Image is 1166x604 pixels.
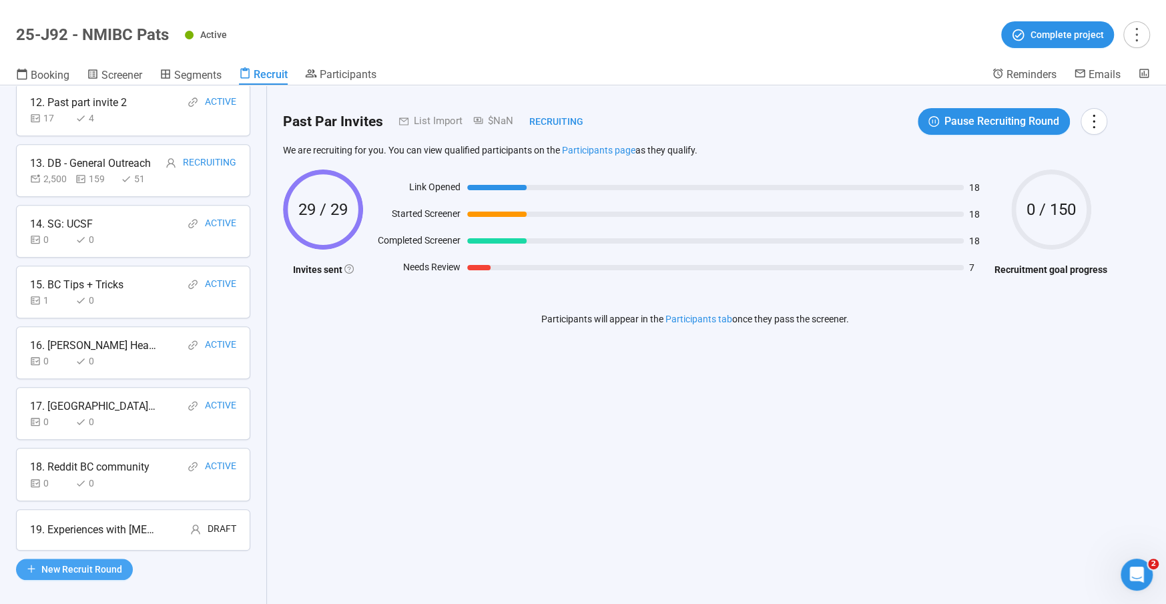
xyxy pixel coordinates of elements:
div: List Import [408,113,463,129]
div: 1 [30,293,70,308]
span: link [188,97,198,107]
button: pause-circlePause Recruiting Round [918,108,1070,135]
div: 0 [75,293,115,308]
div: Active [205,94,236,111]
button: Complete project [1001,21,1114,48]
div: 16. [PERSON_NAME] Health- [30,337,157,354]
a: Screener [87,67,142,85]
span: Pause Recruiting Round [944,113,1059,129]
div: Recruiting [183,155,236,172]
a: Emails [1074,67,1121,83]
a: Segments [160,67,222,85]
span: Active [200,29,227,40]
div: 19. Experiences with [MEDICAL_DATA] [30,521,157,538]
div: 0 [30,476,70,491]
div: Needs Review [370,260,461,280]
a: Participants [305,67,376,83]
span: user [166,158,176,168]
a: Recruit [239,67,288,85]
div: 12. Past part invite 2 [30,94,127,111]
h2: Past Par Invites [283,111,383,133]
div: Active [205,276,236,293]
div: Recruiting [513,114,583,129]
span: 0 / 150 [1011,202,1091,218]
div: $NaN [463,113,513,129]
div: Draft [208,521,236,538]
iframe: Intercom live chat [1121,559,1153,591]
span: 2 [1148,559,1159,569]
span: Complete project [1031,27,1104,42]
span: plus [27,564,36,573]
div: 14. SG: UCSF [30,216,93,232]
div: 15. BC Tips + Tricks [30,276,123,293]
span: Participants [320,68,376,81]
span: link [188,461,198,472]
span: mail [383,117,408,126]
span: link [188,279,198,290]
span: link [188,400,198,411]
p: We are recruiting for you. You can view qualified participants on the as they qualify. [283,144,1107,156]
div: 159 [75,172,115,186]
a: Participants page [562,145,635,156]
div: Completed Screener [370,233,461,253]
div: 4 [75,111,115,125]
div: 0 [75,232,115,247]
span: question-circle [344,264,354,274]
span: 18 [969,183,988,192]
div: 0 [30,354,70,368]
button: more [1081,108,1107,135]
div: Active [205,337,236,354]
span: New Recruit Round [41,562,122,577]
h4: Recruitment goal progress [994,262,1107,277]
span: more [1127,25,1145,43]
span: Emails [1089,68,1121,81]
div: Active [205,459,236,475]
span: Segments [174,69,222,81]
div: Active [205,216,236,232]
span: link [188,218,198,229]
div: 13. DB - General Outreach [30,155,151,172]
span: user [190,524,201,535]
div: 0 [75,476,115,491]
div: 0 [75,414,115,429]
div: Started Screener [370,206,461,226]
a: Participants tab [665,314,732,324]
button: more [1123,21,1150,48]
button: plusNew Recruit Round [16,559,133,580]
div: 2,500 [30,172,70,186]
span: link [188,340,198,350]
span: 29 / 29 [283,202,363,218]
h4: Invites sent [283,262,363,277]
div: 0 [30,414,70,429]
span: Reminders [1006,68,1057,81]
div: 17. [GEOGRAPHIC_DATA][US_STATE] [30,398,157,414]
div: 51 [121,172,161,186]
div: 0 [75,354,115,368]
div: 0 [30,232,70,247]
span: Booking [31,69,69,81]
span: pause-circle [928,116,939,127]
a: Booking [16,67,69,85]
div: Link Opened [370,180,461,200]
a: Reminders [992,67,1057,83]
span: more [1085,112,1103,130]
span: 7 [969,263,988,272]
span: 18 [969,236,988,246]
h1: 25-J92 - NMIBC Pats [16,25,169,44]
span: 18 [969,210,988,219]
div: Active [205,398,236,414]
span: Recruit [254,68,288,81]
div: 17 [30,111,70,125]
span: Screener [101,69,142,81]
p: Participants will appear in the once they pass the screener. [541,312,849,326]
div: 18. Reddit BC community [30,459,150,475]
